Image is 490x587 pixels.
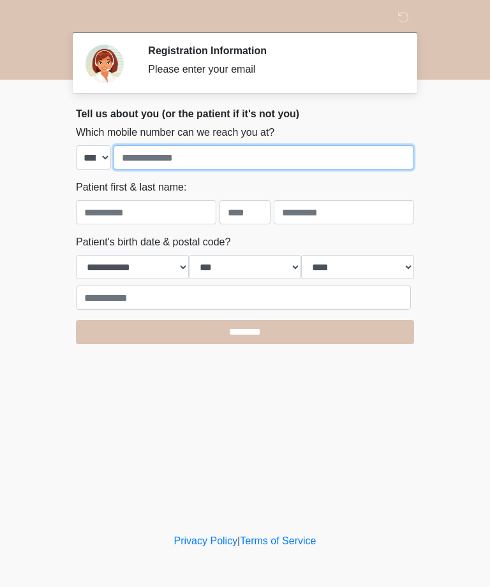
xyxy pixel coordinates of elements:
[85,45,124,83] img: Agent Avatar
[174,535,238,546] a: Privacy Policy
[76,108,414,120] h2: Tell us about you (or the patient if it's not you)
[148,45,395,57] h2: Registration Information
[76,125,274,140] label: Which mobile number can we reach you at?
[63,10,80,25] img: Sm Skin La Laser Logo
[148,62,395,77] div: Please enter your email
[237,535,240,546] a: |
[76,180,186,195] label: Patient first & last name:
[76,235,230,250] label: Patient's birth date & postal code?
[240,535,316,546] a: Terms of Service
